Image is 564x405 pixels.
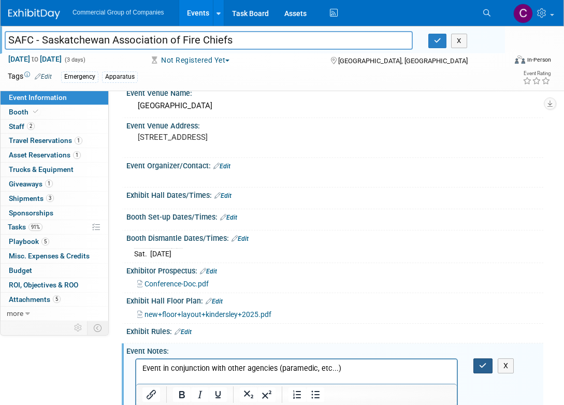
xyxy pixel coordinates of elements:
a: Giveaways1 [1,177,108,191]
div: In-Person [527,56,551,64]
a: Edit [220,214,237,221]
span: Sponsorships [9,209,53,217]
span: new+floor+layout+kindersley+2025.pdf [144,310,271,319]
i: Booth reservation complete [33,109,38,114]
span: Staff [9,122,35,131]
img: ExhibitDay [8,9,60,19]
button: Subscript [240,387,257,402]
a: Asset Reservations1 [1,148,108,162]
a: Booth [1,105,108,119]
a: Edit [214,192,232,199]
a: more [1,307,108,321]
a: Event Information [1,91,108,105]
div: Exhibit Hall Floor Plan: [126,293,543,307]
button: Bold [173,387,191,402]
td: [DATE] [150,248,171,259]
span: Booth [9,108,40,116]
span: more [7,309,23,317]
button: X [498,358,514,373]
div: Event Venue Name: [126,85,543,98]
button: Numbered list [288,387,306,402]
a: Misc. Expenses & Credits [1,249,108,263]
button: Superscript [258,387,276,402]
span: Playbook [9,237,49,245]
div: Event Organizer/Contact: [126,158,543,171]
iframe: Rich Text Area [136,359,457,404]
a: Edit [200,268,217,275]
span: Commercial Group of Companies [73,9,164,16]
span: (3 days) [64,56,85,63]
a: Travel Reservations1 [1,134,108,148]
div: Event Rating [523,71,551,76]
span: 1 [73,151,81,159]
div: Exhibitor Prospectus: [126,263,543,277]
span: 91% [28,223,42,231]
a: Staff2 [1,120,108,134]
span: [GEOGRAPHIC_DATA], [GEOGRAPHIC_DATA] [338,57,468,65]
span: 3 [46,194,54,202]
button: Insert/edit link [142,387,160,402]
div: Event Notes: [126,343,543,356]
td: Sat. [134,248,150,259]
span: 1 [75,137,82,144]
button: Italic [191,387,209,402]
button: Not Registered Yet [146,55,234,65]
span: to [30,55,40,63]
div: Booth Set-up Dates/Times: [126,209,543,223]
div: Event Format [467,54,551,69]
div: Event Venue Address: [126,118,543,131]
a: Sponsorships [1,206,108,220]
span: Attachments [9,295,61,303]
span: 5 [41,238,49,245]
img: Format-Inperson.png [515,55,525,64]
img: Cole Mattern [513,4,533,23]
span: 5 [53,295,61,303]
a: Trucks & Equipment [1,163,108,177]
button: Underline [209,387,227,402]
td: Tags [8,71,52,83]
div: Booth Dismantle Dates/Times: [126,230,543,244]
pre: [STREET_ADDRESS] [138,133,288,142]
span: Giveaways [9,180,53,188]
a: ROI, Objectives & ROO [1,278,108,292]
div: Apparatus [102,71,138,82]
a: Edit [206,298,223,305]
span: Shipments [9,194,54,202]
span: Budget [9,266,32,274]
span: [DATE] [DATE] [8,54,62,64]
span: 1 [45,180,53,187]
a: Edit [232,235,249,242]
a: Edit [175,328,192,336]
a: Shipments3 [1,192,108,206]
span: ROI, Objectives & ROO [9,281,78,289]
a: Budget [1,264,108,278]
span: Misc. Expenses & Credits [9,252,90,260]
div: [GEOGRAPHIC_DATA] [134,98,536,114]
span: Conference-Doc.pdf [144,280,209,288]
span: 2 [27,122,35,130]
a: new+floor+layout+kindersley+2025.pdf [137,310,271,319]
a: Edit [213,163,230,170]
span: Trucks & Equipment [9,165,74,173]
a: Tasks91% [1,220,108,234]
button: Bullet list [307,387,324,402]
a: Playbook5 [1,235,108,249]
button: X [451,34,467,48]
span: Asset Reservations [9,151,81,159]
div: Emergency [61,71,98,82]
a: Edit [35,73,52,80]
td: Personalize Event Tab Strip [69,321,88,335]
a: Attachments5 [1,293,108,307]
div: Exhibit Rules: [126,324,543,337]
a: Conference-Doc.pdf [137,280,209,288]
td: Toggle Event Tabs [88,321,109,335]
span: Event Information [9,93,67,102]
span: Tasks [8,223,42,231]
span: Travel Reservations [9,136,82,144]
div: Exhibit Hall Dates/Times: [126,187,543,201]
